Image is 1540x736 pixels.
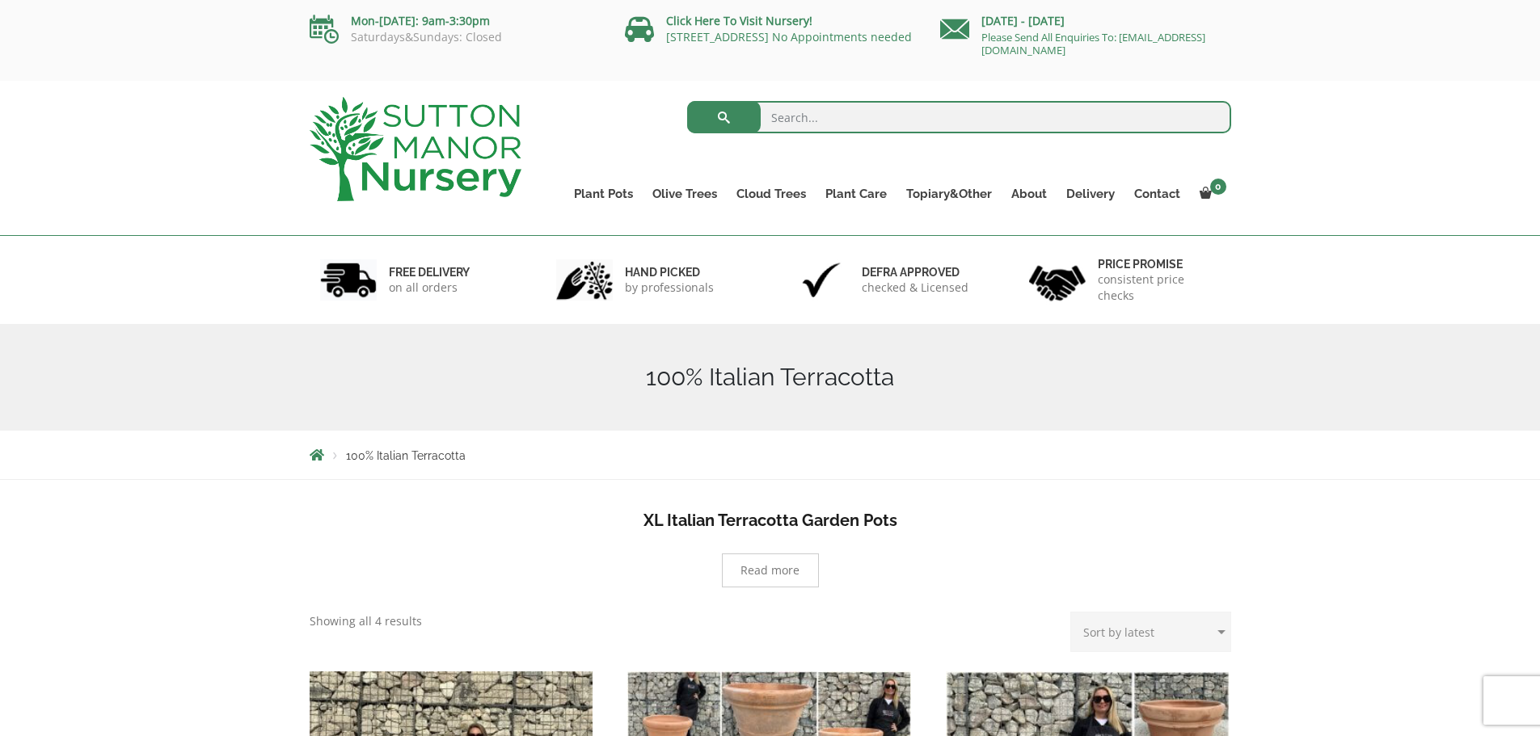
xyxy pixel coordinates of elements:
a: Topiary&Other [897,183,1002,205]
a: Plant Care [816,183,897,205]
a: Delivery [1057,183,1124,205]
p: [DATE] - [DATE] [940,11,1231,31]
span: Read more [740,565,800,576]
a: Cloud Trees [727,183,816,205]
p: consistent price checks [1098,271,1221,304]
a: 0 [1190,183,1231,205]
h6: Price promise [1098,257,1221,271]
span: 100% Italian Terracotta [346,449,466,462]
a: [STREET_ADDRESS] No Appointments needed [666,29,912,44]
p: Saturdays&Sundays: Closed [310,31,601,44]
a: Click Here To Visit Nursery! [666,13,812,28]
h6: hand picked [625,265,714,280]
img: 1.jpg [320,259,377,301]
input: Search... [687,101,1231,133]
p: on all orders [389,280,470,296]
a: About [1002,183,1057,205]
img: 4.jpg [1029,255,1086,305]
span: 0 [1210,179,1226,195]
nav: Breadcrumbs [310,448,1231,461]
p: checked & Licensed [862,280,968,296]
p: Showing all 4 results [310,612,422,631]
p: by professionals [625,280,714,296]
b: XL Italian Terracotta Garden Pots [643,511,897,530]
a: Olive Trees [643,183,727,205]
h1: 100% Italian Terracotta [310,363,1231,392]
img: logo [310,97,521,201]
p: Mon-[DATE]: 9am-3:30pm [310,11,601,31]
img: 3.jpg [793,259,850,301]
h6: Defra approved [862,265,968,280]
a: Please Send All Enquiries To: [EMAIL_ADDRESS][DOMAIN_NAME] [981,30,1205,57]
img: 2.jpg [556,259,613,301]
a: Plant Pots [564,183,643,205]
a: Contact [1124,183,1190,205]
h6: FREE DELIVERY [389,265,470,280]
select: Shop order [1070,612,1231,652]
